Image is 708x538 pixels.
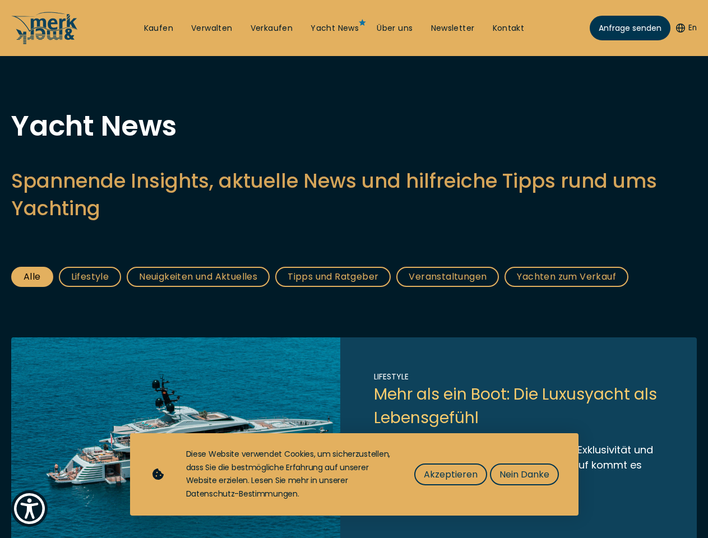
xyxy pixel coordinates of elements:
span: Nein Danke [499,467,549,481]
a: Kaufen [144,23,173,34]
a: Yacht News [311,23,359,34]
a: Yachten zum Verkauf [505,267,628,287]
a: Veranstaltungen [396,267,499,287]
a: Anfrage senden [590,16,670,40]
a: Verwalten [191,23,233,34]
button: Show Accessibility Preferences [11,490,48,527]
a: Neuigkeiten und Aktuelles [127,267,270,287]
div: Diese Website verwendet Cookies, um sicherzustellen, dass Sie die bestmögliche Erfahrung auf unse... [186,448,392,501]
a: Datenschutz-Bestimmungen [186,488,298,499]
a: Verkaufen [251,23,293,34]
a: Über uns [377,23,413,34]
a: Lifestyle [59,267,122,287]
a: Kontakt [493,23,525,34]
a: Newsletter [431,23,475,34]
a: Alle [11,267,53,287]
span: Akzeptieren [424,467,478,481]
span: Anfrage senden [599,22,661,34]
a: Tipps und Ratgeber [275,267,391,287]
h2: Spannende Insights, aktuelle News und hilfreiche Tipps rund ums Yachting [11,167,697,222]
button: En [676,22,697,34]
button: Akzeptieren [414,463,487,485]
button: Nein Danke [490,463,559,485]
h1: Yacht News [11,112,697,140]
